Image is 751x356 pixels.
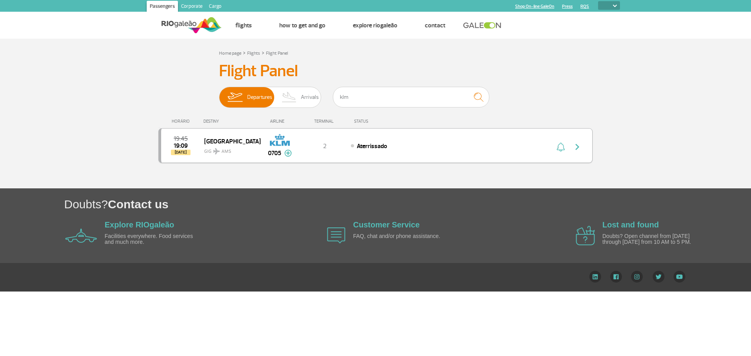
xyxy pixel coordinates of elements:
[562,4,573,9] a: Press
[266,50,288,56] a: Flight Panel
[589,271,601,283] img: LinkedIn
[674,271,685,283] img: YouTube
[262,48,264,57] a: >
[610,271,622,283] img: Facebook
[219,61,532,81] h3: Flight Panel
[350,119,414,124] div: STATUS
[174,143,188,148] span: 2025-09-26 19:09:00
[573,142,582,152] img: seta-direita-painel-voo.svg
[284,150,292,157] img: mais-info-painel-voo.svg
[278,87,301,107] img: slider-desembarque
[602,233,692,245] p: Doubts? Open channel from [DATE] through [DATE] from 10 AM to 5 PM.
[327,227,345,243] img: airplane icon
[631,271,643,283] img: Instagram
[219,50,241,56] a: Home page
[247,50,260,56] a: Flights
[301,87,319,107] span: Arrivals
[204,136,254,146] span: [GEOGRAPHIC_DATA]
[299,119,350,124] div: TERMINAL
[576,226,595,245] img: airplane icon
[203,119,261,124] div: DESTINY
[425,21,446,29] a: Contact
[357,142,387,150] span: Aterrissado
[580,4,589,9] a: RQS
[353,233,443,239] p: FAQ, chat and/or phone assistance.
[279,21,325,29] a: How to get and go
[105,233,195,245] p: Facilities everywhere. Food services and much more.
[353,220,420,229] a: Customer Service
[247,87,272,107] span: Departures
[174,136,188,141] span: 2025-09-26 19:45:00
[260,119,299,124] div: AIRLINE
[204,144,254,155] span: GIG
[105,220,174,229] a: Explore RIOgaleão
[243,48,246,57] a: >
[65,229,97,243] img: airplane icon
[213,148,220,154] img: destiny_airplane.svg
[64,196,751,212] h1: Doubts?
[223,87,247,107] img: slider-embarque
[171,150,190,155] span: [DATE]
[235,21,252,29] a: Flights
[147,1,178,13] a: Passengers
[161,119,203,124] div: HORÁRIO
[323,142,327,150] span: 2
[353,21,397,29] a: Explore RIOgaleão
[652,271,665,283] img: Twitter
[333,87,489,107] input: Flight, city or airline
[206,1,225,13] a: Cargo
[515,4,554,9] a: Shop On-line GaleOn
[108,198,169,211] span: Contact us
[268,148,281,158] span: 0705
[178,1,206,13] a: Corporate
[221,148,231,155] span: AMS
[602,220,659,229] a: Lost and found
[557,142,565,152] img: sino-painel-voo.svg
